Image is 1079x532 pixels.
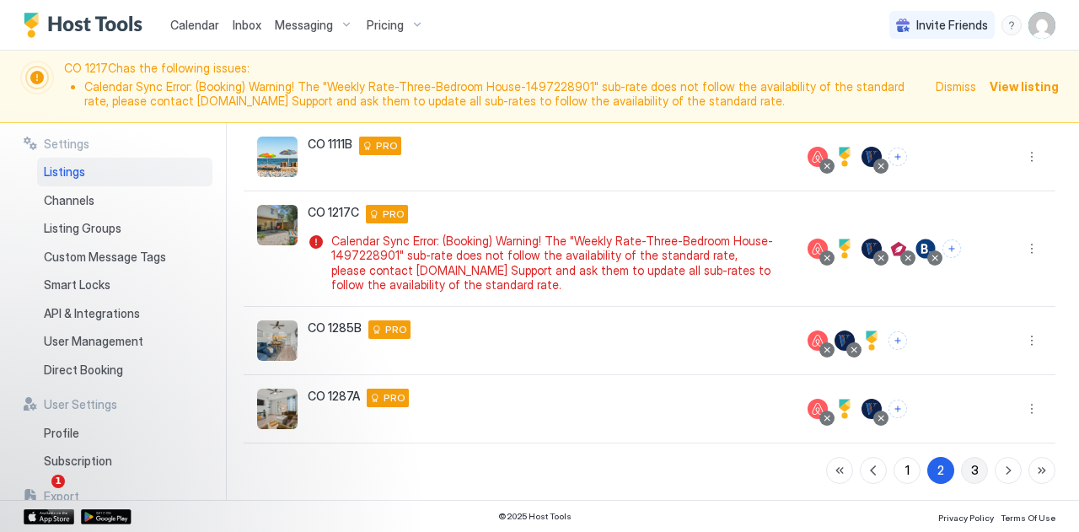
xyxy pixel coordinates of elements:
div: User profile [1028,12,1055,39]
div: listing image [257,137,298,177]
span: Export [44,489,79,504]
iframe: Intercom live chat [17,475,57,515]
span: Pricing [367,18,404,33]
span: Terms Of Use [1001,513,1055,523]
span: Listing Groups [44,221,121,236]
div: listing image [257,320,298,361]
a: Google Play Store [81,509,132,524]
div: listing image [257,205,298,245]
button: Connect channels [888,148,907,166]
span: 1 [51,475,65,488]
a: Inbox [233,16,261,34]
iframe: Intercom notifications message [13,368,350,486]
div: 2 [937,461,944,479]
a: API & Integrations [37,299,212,328]
a: Calendar [170,16,219,34]
div: menu [1022,239,1042,259]
div: menu [1022,330,1042,351]
span: Direct Booking [44,363,123,378]
span: Smart Locks [44,277,110,293]
a: Privacy Policy [938,508,994,525]
div: View listing [990,78,1059,95]
span: CO 1285B [308,320,362,336]
a: Host Tools Logo [24,13,150,38]
a: Custom Message Tags [37,243,212,271]
span: PRO [384,390,405,406]
button: 1 [894,457,921,484]
button: 3 [961,457,988,484]
div: menu [1022,399,1042,419]
div: menu [1001,15,1022,35]
span: PRO [385,322,407,337]
a: Smart Locks [37,271,212,299]
span: CO 1217C [308,205,359,220]
div: 3 [971,461,979,479]
button: Connect channels [888,400,907,418]
span: CO 1217C has the following issues: [64,61,926,112]
span: Custom Message Tags [44,250,166,265]
span: Privacy Policy [938,513,994,523]
a: Listing Groups [37,214,212,243]
div: 1 [905,461,910,479]
button: Connect channels [942,239,961,258]
a: Channels [37,186,212,215]
span: Inbox [233,18,261,32]
button: 2 [927,457,954,484]
div: Dismiss [936,78,976,95]
button: More options [1022,239,1042,259]
span: © 2025 Host Tools [498,511,572,522]
a: App Store [24,509,74,524]
div: menu [1022,147,1042,167]
a: Direct Booking [37,356,212,384]
span: Calendar Sync Error: (Booking) Warning! The "Weekly Rate-Three-Bedroom House-1497228901" sub-rate... [331,234,774,293]
span: Invite Friends [916,18,988,33]
span: Channels [44,193,94,208]
li: Calendar Sync Error: (Booking) Warning! The "Weekly Rate-Three-Bedroom House-1497228901" sub-rate... [84,79,926,109]
span: CO 1111B [308,137,352,152]
button: More options [1022,399,1042,419]
a: Terms Of Use [1001,508,1055,525]
span: Calendar [170,18,219,32]
a: User Management [37,327,212,356]
button: More options [1022,147,1042,167]
span: Settings [44,137,89,152]
span: Messaging [275,18,333,33]
button: Connect channels [888,331,907,350]
a: Listings [37,158,212,186]
button: More options [1022,330,1042,351]
span: PRO [376,138,398,153]
span: API & Integrations [44,306,140,321]
span: Listings [44,164,85,180]
span: User Management [44,334,143,349]
span: PRO [383,207,405,222]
